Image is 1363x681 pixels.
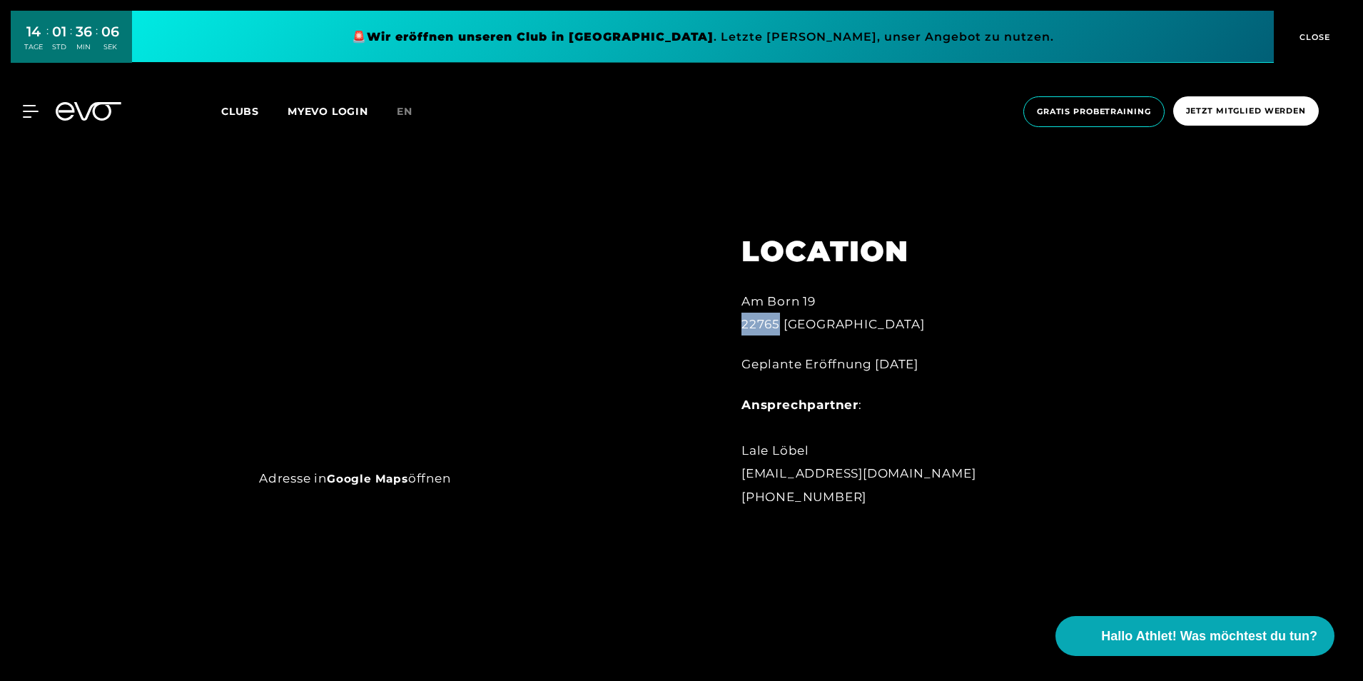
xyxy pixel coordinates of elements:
[1101,627,1317,646] span: Hallo Athlet! Was möchtest du tun?
[52,21,66,42] div: 01
[101,42,119,52] div: SEK
[1019,96,1169,127] a: Gratis Probetraining
[96,23,98,61] div: :
[397,105,412,118] span: en
[221,104,288,118] a: Clubs
[1274,11,1352,63] button: CLOSE
[259,467,662,490] div: Adresse in öffnen
[741,290,1055,336] div: Am Born 19 22765 [GEOGRAPHIC_DATA]
[46,23,49,61] div: :
[52,42,66,52] div: STD
[101,21,119,42] div: 06
[1037,106,1151,118] span: Gratis Probetraining
[1186,105,1306,117] span: Jetzt Mitglied werden
[1169,96,1323,127] a: Jetzt Mitglied werden
[76,21,92,42] div: 36
[288,105,368,118] a: MYEVO LOGIN
[221,105,259,118] span: Clubs
[1055,616,1334,656] button: Hallo Athlet! Was möchtest du tun?
[741,393,1055,508] div: : Lale Löbel [EMAIL_ADDRESS][DOMAIN_NAME] [PHONE_NUMBER]
[327,472,408,485] a: Google Maps
[24,42,43,52] div: TAGE
[70,23,72,61] div: :
[76,42,92,52] div: MIN
[397,104,430,120] a: en
[1296,31,1331,44] span: CLOSE
[741,398,858,412] strong: Ansprechpartner
[741,234,1055,268] h2: LOCATION
[741,353,1055,375] div: Geplante Eröffnung [DATE]
[24,21,43,42] div: 14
